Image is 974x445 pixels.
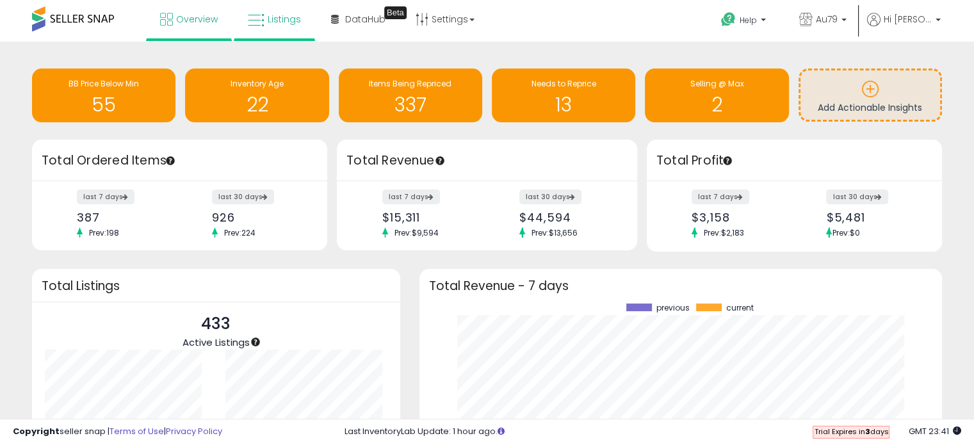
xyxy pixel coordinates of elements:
[429,281,932,291] h3: Total Revenue - 7 days
[692,211,784,224] div: $3,158
[69,78,139,89] span: BB Price Below Min
[651,94,782,115] h1: 2
[525,227,584,238] span: Prev: $13,656
[519,190,581,204] label: last 30 days
[13,425,60,437] strong: Copyright
[384,6,407,19] div: Tooltip anchor
[382,211,478,224] div: $15,311
[867,13,941,42] a: Hi [PERSON_NAME]
[690,78,743,89] span: Selling @ Max
[191,94,322,115] h1: 22
[346,152,628,170] h3: Total Revenue
[492,69,635,122] a: Needs to Reprice 13
[183,312,250,336] p: 433
[268,13,301,26] span: Listings
[814,426,888,437] span: Trial Expires in days
[532,78,596,89] span: Needs to Reprice
[656,303,690,312] span: previous
[818,101,922,114] span: Add Actionable Insights
[77,190,134,204] label: last 7 days
[176,13,218,26] span: Overview
[909,425,961,437] span: 2025-10-7 23:41 GMT
[519,211,615,224] div: $44,594
[434,155,446,166] div: Tooltip anchor
[250,336,261,348] div: Tooltip anchor
[722,155,733,166] div: Tooltip anchor
[740,15,757,26] span: Help
[884,13,932,26] span: Hi [PERSON_NAME]
[864,426,870,437] b: 3
[218,227,262,238] span: Prev: 224
[800,70,940,120] a: Add Actionable Insights
[382,190,440,204] label: last 7 days
[42,281,391,291] h3: Total Listings
[183,336,250,349] span: Active Listings
[185,69,329,122] a: Inventory Age 22
[231,78,284,89] span: Inventory Age
[13,426,222,438] div: seller snap | |
[692,190,749,204] label: last 7 days
[388,227,445,238] span: Prev: $9,594
[711,2,779,42] a: Help
[165,155,176,166] div: Tooltip anchor
[726,303,754,312] span: current
[826,211,919,224] div: $5,481
[110,425,164,437] a: Terms of Use
[832,227,859,238] span: Prev: $0
[656,152,932,170] h3: Total Profit
[345,13,386,26] span: DataHub
[369,78,451,89] span: Items Being Repriced
[38,94,169,115] h1: 55
[498,94,629,115] h1: 13
[42,152,318,170] h3: Total Ordered Items
[697,227,751,238] span: Prev: $2,183
[32,69,175,122] a: BB Price Below Min 55
[166,425,222,437] a: Privacy Policy
[339,69,482,122] a: Items Being Repriced 337
[77,211,170,224] div: 387
[720,12,736,28] i: Get Help
[345,426,961,438] div: Last InventoryLab Update: 1 hour ago.
[212,190,274,204] label: last 30 days
[83,227,126,238] span: Prev: 198
[826,190,888,204] label: last 30 days
[645,69,788,122] a: Selling @ Max 2
[345,94,476,115] h1: 337
[212,211,305,224] div: 926
[816,13,838,26] span: Au79
[498,427,505,435] i: Click here to read more about un-synced listings.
